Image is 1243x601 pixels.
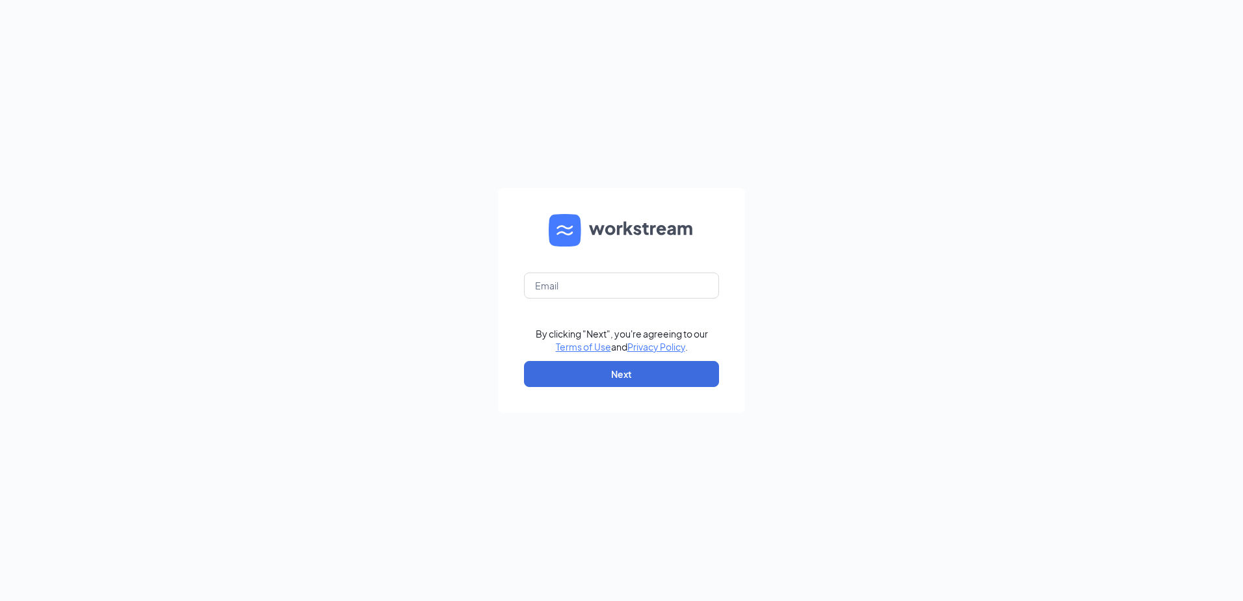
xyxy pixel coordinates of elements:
a: Privacy Policy [627,341,685,353]
div: By clicking "Next", you're agreeing to our and . [536,327,708,353]
input: Email [524,273,719,299]
img: WS logo and Workstream text [549,214,694,247]
button: Next [524,361,719,387]
a: Terms of Use [556,341,611,353]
